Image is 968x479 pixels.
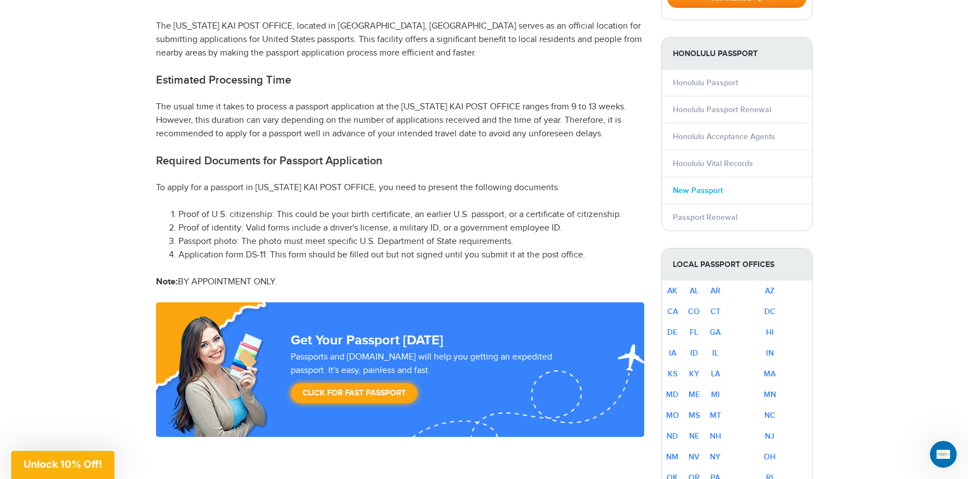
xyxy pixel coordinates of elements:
a: MT [710,411,721,420]
p: The usual time it takes to process a passport application at the [US_STATE] KAI POST OFFICE range... [156,100,644,141]
a: IA [669,348,676,358]
span: Unlock 10% Off! [24,458,102,470]
a: FL [690,328,698,337]
a: AZ [765,286,774,296]
a: IL [712,348,718,358]
a: ID [690,348,698,358]
a: AL [690,286,699,296]
p: BY APPOINTMENT ONLY. [156,275,644,289]
strong: Honolulu Passport [662,38,812,70]
a: MO [666,411,679,420]
a: New Passport [673,186,723,195]
a: KS [668,369,677,379]
div: Unlock 10% Off! [11,451,114,479]
a: DC [764,307,776,316]
a: NE [689,431,699,441]
a: LA [711,369,720,379]
strong: Get Your Passport [DATE] [291,332,443,348]
a: Passport Renewal [673,213,737,222]
a: GA [710,328,721,337]
a: ND [667,431,678,441]
a: HI [766,328,774,337]
li: Proof of U.S. citizenship: This could be your birth certificate, an earlier U.S. passport, or a c... [178,208,644,222]
a: MN [764,390,776,399]
a: AK [667,286,677,296]
div: Passports and [DOMAIN_NAME] will help you getting an expedited passport. It's easy, painless and ... [286,351,593,409]
strong: Note: [156,277,178,287]
a: CA [667,307,678,316]
a: DE [667,328,677,337]
a: CO [688,307,700,316]
a: ME [689,390,700,399]
li: Application form DS-11: This form should be filled out but not signed until you submit it at the ... [178,248,644,262]
h2: Required Documents for Passport Application [156,154,644,168]
a: IN [766,348,774,358]
a: NV [689,452,699,462]
a: Honolulu Passport Renewal [673,105,771,114]
a: Honolulu Vital Records [673,159,753,168]
a: NM [666,452,678,462]
a: Honolulu Acceptance Agents [673,132,775,141]
p: The [US_STATE] KAI POST OFFICE, located in [GEOGRAPHIC_DATA], [GEOGRAPHIC_DATA] serves as an offi... [156,20,644,60]
strong: Local Passport Offices [662,248,812,280]
a: Honolulu Passport [673,78,738,87]
iframe: Intercom live chat [930,441,957,468]
a: NH [710,431,721,441]
a: MA [764,369,776,379]
a: MS [689,411,700,420]
a: MI [711,390,720,399]
a: CT [710,307,721,316]
p: To apply for a passport in [US_STATE] KAI POST OFFICE, you need to present the following documents: [156,181,644,195]
a: MD [666,390,678,399]
a: Click for Fast Passport [291,383,418,403]
a: NJ [765,431,774,441]
h2: Estimated Processing Time [156,73,644,87]
a: AR [710,286,721,296]
a: OH [764,452,776,462]
li: Passport photo: The photo must meet specific U.S. Department of State requirements. [178,235,644,248]
a: NY [710,452,721,462]
a: NC [764,411,776,420]
a: KY [689,369,699,379]
li: Proof of identity: Valid forms include a driver's license, a military ID, or a government employe... [178,222,644,235]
